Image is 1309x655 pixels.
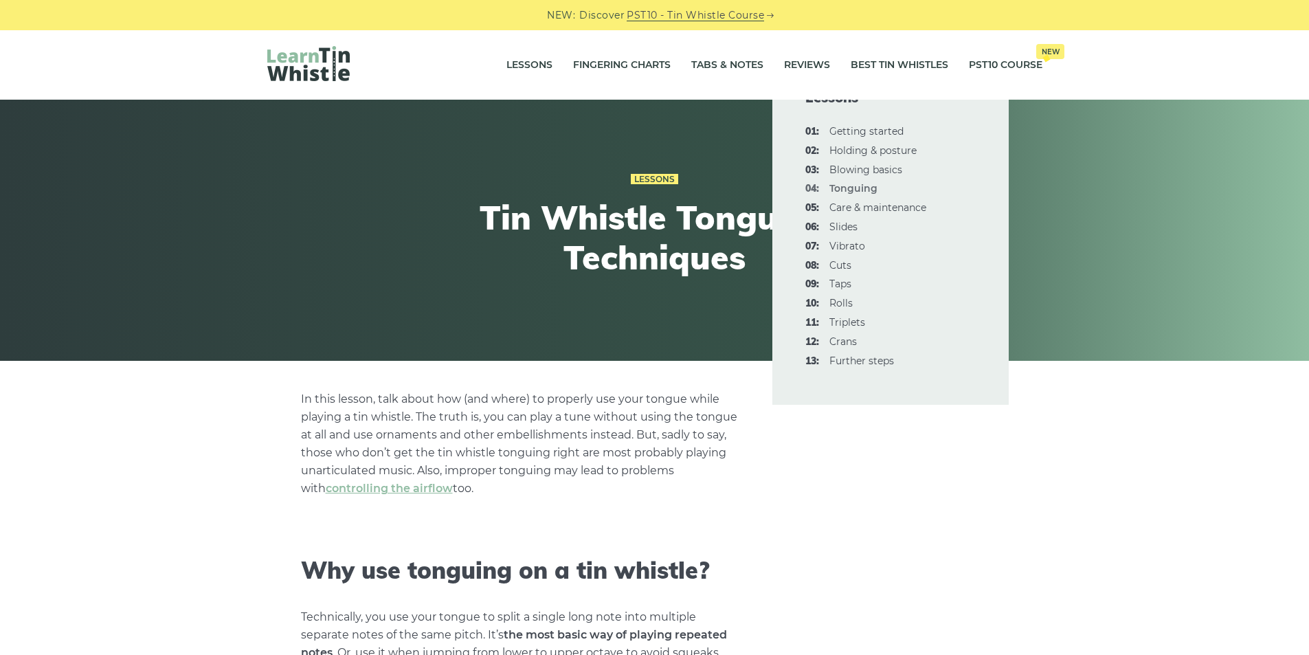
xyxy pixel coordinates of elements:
span: 02: [805,143,819,159]
a: Lessons [506,48,552,82]
a: Reviews [784,48,830,82]
p: In this lesson, talk about how (and where) to properly use your tongue while playing a tin whistl... [301,390,739,498]
span: 09: [805,276,819,293]
a: 06:Slides [829,221,858,233]
span: 13: [805,353,819,370]
strong: Tonguing [829,182,877,195]
span: 07: [805,238,819,255]
a: 13:Further steps [829,355,894,367]
a: 09:Taps [829,278,851,290]
a: 02:Holding & posture [829,144,917,157]
a: 01:Getting started [829,125,904,137]
a: 08:Cuts [829,259,851,271]
a: Tabs & Notes [691,48,763,82]
a: 03:Blowing basics [829,164,902,176]
h2: Why use tonguing on a tin whistle? [301,557,739,585]
span: New [1036,44,1064,59]
a: 10:Rolls [829,297,853,309]
a: PST10 CourseNew [969,48,1042,82]
span: 05: [805,200,819,217]
span: 11: [805,315,819,331]
span: 10: [805,296,819,312]
span: 12: [805,334,819,351]
span: 04: [805,181,819,197]
a: 07:Vibrato [829,240,865,252]
a: controlling the airflow [326,482,453,495]
h1: Tin Whistle Tonguing Techniques [402,198,908,277]
span: 01: [805,124,819,140]
img: LearnTinWhistle.com [267,46,350,81]
a: Lessons [631,174,678,185]
span: 08: [805,258,819,274]
a: Best Tin Whistles [851,48,948,82]
a: 05:Care & maintenance [829,201,926,214]
span: 03: [805,162,819,179]
a: 12:Crans [829,335,857,348]
a: 11:Triplets [829,316,865,329]
a: Fingering Charts [573,48,671,82]
span: 06: [805,219,819,236]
